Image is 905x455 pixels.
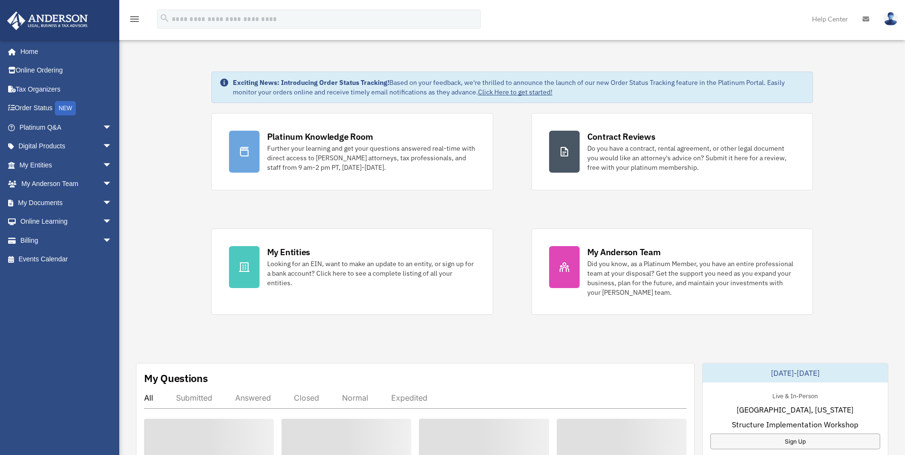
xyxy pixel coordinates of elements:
a: My Entitiesarrow_drop_down [7,155,126,175]
i: search [159,13,170,23]
div: All [144,393,153,403]
a: menu [129,17,140,25]
a: Tax Organizers [7,80,126,99]
div: Based on your feedback, we're thrilled to announce the launch of our new Order Status Tracking fe... [233,78,805,97]
div: Live & In-Person [765,390,825,400]
a: Platinum Knowledge Room Further your learning and get your questions answered real-time with dire... [211,113,493,190]
a: My Entities Looking for an EIN, want to make an update to an entity, or sign up for a bank accoun... [211,228,493,315]
span: arrow_drop_down [103,155,122,175]
div: Closed [294,393,319,403]
div: My Questions [144,371,208,385]
div: Platinum Knowledge Room [267,131,373,143]
div: Expedited [391,393,427,403]
a: My Documentsarrow_drop_down [7,193,126,212]
a: Sign Up [710,434,880,449]
div: Further your learning and get your questions answered real-time with direct access to [PERSON_NAM... [267,144,476,172]
a: Online Ordering [7,61,126,80]
i: menu [129,13,140,25]
span: arrow_drop_down [103,231,122,250]
div: Normal [342,393,368,403]
img: Anderson Advisors Platinum Portal [4,11,91,30]
img: User Pic [884,12,898,26]
div: Answered [235,393,271,403]
a: Online Learningarrow_drop_down [7,212,126,231]
div: Did you know, as a Platinum Member, you have an entire professional team at your disposal? Get th... [587,259,796,297]
a: Platinum Q&Aarrow_drop_down [7,118,126,137]
span: arrow_drop_down [103,118,122,137]
span: arrow_drop_down [103,193,122,213]
div: Looking for an EIN, want to make an update to an entity, or sign up for a bank account? Click her... [267,259,476,288]
a: My Anderson Team Did you know, as a Platinum Member, you have an entire professional team at your... [531,228,813,315]
span: [GEOGRAPHIC_DATA], [US_STATE] [737,404,853,415]
span: arrow_drop_down [103,212,122,232]
span: arrow_drop_down [103,175,122,194]
div: NEW [55,101,76,115]
a: Billingarrow_drop_down [7,231,126,250]
a: Events Calendar [7,250,126,269]
span: Structure Implementation Workshop [732,419,858,430]
a: Home [7,42,122,61]
span: arrow_drop_down [103,137,122,156]
div: Contract Reviews [587,131,655,143]
a: Digital Productsarrow_drop_down [7,137,126,156]
strong: Exciting News: Introducing Order Status Tracking! [233,78,389,87]
a: Order StatusNEW [7,99,126,118]
div: Submitted [176,393,212,403]
a: Contract Reviews Do you have a contract, rental agreement, or other legal document you would like... [531,113,813,190]
div: My Anderson Team [587,246,661,258]
div: Do you have a contract, rental agreement, or other legal document you would like an attorney's ad... [587,144,796,172]
div: My Entities [267,246,310,258]
a: Click Here to get started! [478,88,552,96]
a: My Anderson Teamarrow_drop_down [7,175,126,194]
div: [DATE]-[DATE] [703,363,888,383]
